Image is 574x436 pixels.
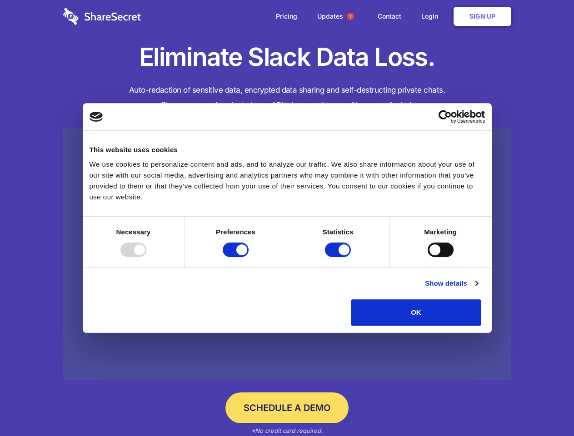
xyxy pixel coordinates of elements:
a: Sign Up [454,7,511,26]
div: We use cookies to personalize content and ads, and to analyze our traffic. We also share informat... [90,159,485,203]
strong: Necessary [116,228,151,236]
a: Usercentrics Cookiebot - opens in a new window [405,110,485,124]
a: Login [412,2,452,30]
em: *No credit card required. [251,427,323,434]
a: Contact [369,2,410,30]
a: Schedule a Demo [225,392,349,423]
a: Wistia video thumbnail [63,128,511,380]
h1: Eliminate Slack Data Loss. [63,41,511,74]
h4: Auto-redaction of sensitive data, encrypted data sharing and self-destructing private chats. Shar... [63,83,511,113]
div: This website uses cookies [90,144,485,155]
a: Show details [425,278,478,289]
button: OK [351,299,481,326]
strong: Marketing [424,228,457,236]
span: 1 [347,13,354,20]
img: logo [90,112,103,122]
strong: Statistics [323,228,354,236]
a: Pricing [267,2,306,30]
strong: Preferences [216,228,255,236]
img: logo-wordmark-white-trans-d4663122ce5f474addd5e946df7df03e33cb6a1c49d2221995e7729f52c070b2.svg [63,8,141,25]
